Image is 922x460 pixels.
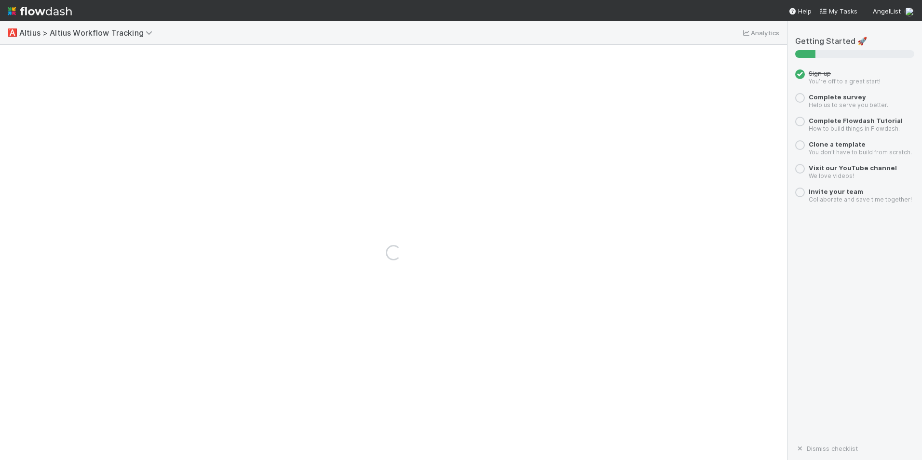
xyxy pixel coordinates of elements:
div: Help [788,6,812,16]
a: Complete survey [809,93,866,101]
a: Invite your team [809,188,863,195]
span: 🅰️ [8,28,17,37]
span: Sign up [809,69,831,77]
small: Help us to serve you better. [809,101,888,108]
small: You’re off to a great start! [809,78,881,85]
span: AngelList [873,7,901,15]
a: My Tasks [819,6,857,16]
a: Analytics [741,27,779,39]
img: logo-inverted-e16ddd16eac7371096b0.svg [8,3,72,19]
h5: Getting Started 🚀 [795,37,914,46]
small: We love videos! [809,172,854,179]
img: avatar_7d33b4c2-6dd7-4bf3-9761-6f087fa0f5c6.png [905,7,914,16]
span: My Tasks [819,7,857,15]
a: Visit our YouTube channel [809,164,897,172]
a: Complete Flowdash Tutorial [809,117,903,124]
small: You don’t have to build from scratch. [809,149,912,156]
small: Collaborate and save time together! [809,196,912,203]
span: Altius > Altius Workflow Tracking [19,28,157,38]
a: Clone a template [809,140,866,148]
small: How to build things in Flowdash. [809,125,900,132]
a: Dismiss checklist [795,445,858,452]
